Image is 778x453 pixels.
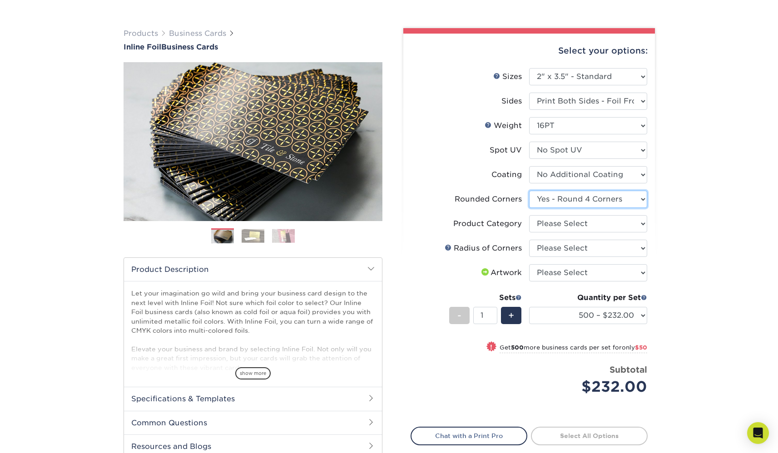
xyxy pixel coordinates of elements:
[453,218,522,229] div: Product Category
[124,43,161,51] span: Inline Foil
[242,229,264,243] img: Business Cards 02
[272,229,295,243] img: Business Cards 03
[500,344,647,353] small: Get more business cards per set for
[211,225,234,248] img: Business Cards 01
[124,12,382,271] img: Inline Foil 01
[493,71,522,82] div: Sizes
[747,422,769,444] div: Open Intercom Messenger
[511,344,524,351] strong: 500
[411,34,648,68] div: Select your options:
[508,309,514,322] span: +
[124,387,382,410] h2: Specifications & Templates
[529,292,647,303] div: Quantity per Set
[491,169,522,180] div: Coating
[445,243,522,254] div: Radius of Corners
[531,427,648,445] a: Select All Options
[490,145,522,156] div: Spot UV
[622,344,647,351] span: only
[169,29,226,38] a: Business Cards
[124,43,382,51] a: Inline FoilBusiness Cards
[490,342,492,352] span: !
[235,367,271,379] span: show more
[449,292,522,303] div: Sets
[124,258,382,281] h2: Product Description
[124,43,382,51] h1: Business Cards
[124,411,382,434] h2: Common Questions
[501,96,522,107] div: Sides
[411,427,527,445] a: Chat with a Print Pro
[124,29,158,38] a: Products
[536,376,647,398] div: $232.00
[457,309,461,322] span: -
[635,344,647,351] span: $50
[455,194,522,205] div: Rounded Corners
[480,267,522,278] div: Artwork
[610,364,647,374] strong: Subtotal
[485,120,522,131] div: Weight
